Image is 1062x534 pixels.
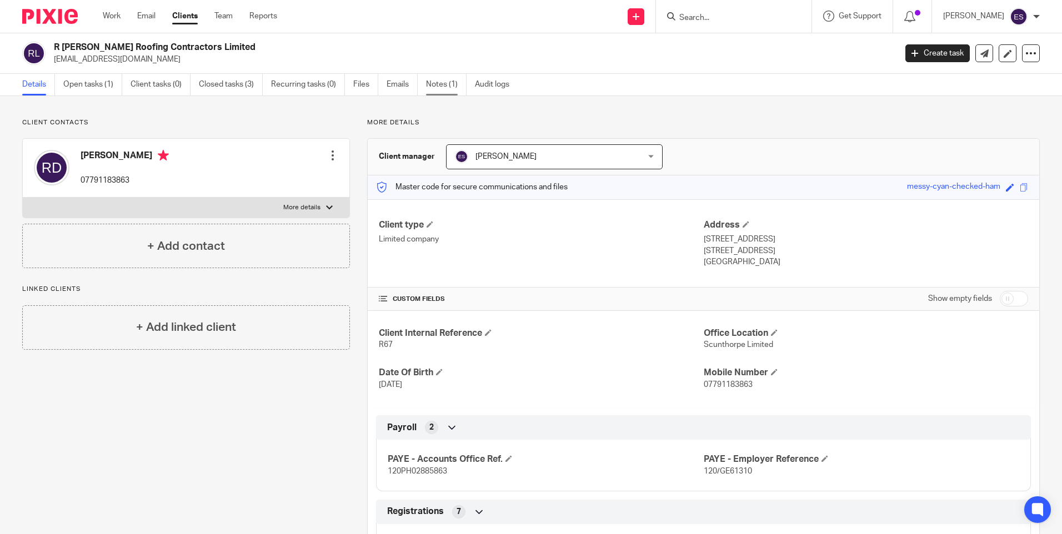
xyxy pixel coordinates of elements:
img: svg%3E [22,42,46,65]
span: 120PH02885863 [388,467,447,475]
p: [PERSON_NAME] [943,11,1004,22]
a: Team [214,11,233,22]
h4: [PERSON_NAME] [81,150,169,164]
p: Master code for secure communications and files [376,182,568,193]
a: Open tasks (1) [63,74,122,95]
p: Client contacts [22,118,350,127]
p: [EMAIL_ADDRESS][DOMAIN_NAME] [54,54,889,65]
p: 07791183863 [81,175,169,186]
h3: Client manager [379,151,435,162]
span: [DATE] [379,381,402,389]
i: Primary [158,150,169,161]
a: Client tasks (0) [131,74,191,95]
a: Work [103,11,121,22]
h2: R [PERSON_NAME] Roofing Contractors Limited [54,42,722,53]
span: [PERSON_NAME] [475,153,537,160]
p: More details [367,118,1040,127]
a: Create task [905,44,970,62]
h4: Client Internal Reference [379,328,703,339]
a: Files [353,74,378,95]
h4: PAYE - Employer Reference [704,454,1019,465]
p: Limited company [379,234,703,245]
a: Reports [249,11,277,22]
p: [STREET_ADDRESS] [704,245,1028,256]
img: svg%3E [455,150,468,163]
img: Pixie [22,9,78,24]
p: [STREET_ADDRESS] [704,234,1028,245]
a: Audit logs [475,74,518,95]
label: Show empty fields [928,293,992,304]
p: Linked clients [22,285,350,294]
h4: + Add linked client [136,319,236,336]
h4: Client type [379,219,703,231]
img: svg%3E [34,150,69,185]
h4: PAYE - Accounts Office Ref. [388,454,703,465]
p: [GEOGRAPHIC_DATA] [704,256,1028,268]
span: Payroll [387,422,417,434]
div: messy-cyan-checked-ham [907,181,1000,194]
span: Scunthorpe Limited [704,341,773,349]
p: More details [283,203,320,212]
h4: Office Location [704,328,1028,339]
span: 07791183863 [704,381,753,389]
a: Clients [172,11,198,22]
span: Get Support [839,12,881,20]
span: R67 [379,341,393,349]
input: Search [678,13,778,23]
h4: Address [704,219,1028,231]
a: Email [137,11,156,22]
h4: Mobile Number [704,367,1028,379]
img: svg%3E [1010,8,1028,26]
h4: Date Of Birth [379,367,703,379]
h4: + Add contact [147,238,225,255]
h4: CUSTOM FIELDS [379,295,703,304]
a: Recurring tasks (0) [271,74,345,95]
a: Notes (1) [426,74,467,95]
a: Details [22,74,55,95]
span: 7 [457,506,461,517]
span: 120/GE61310 [704,467,752,475]
a: Emails [387,74,418,95]
span: Registrations [387,506,444,517]
span: 2 [429,422,434,433]
a: Closed tasks (3) [199,74,263,95]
